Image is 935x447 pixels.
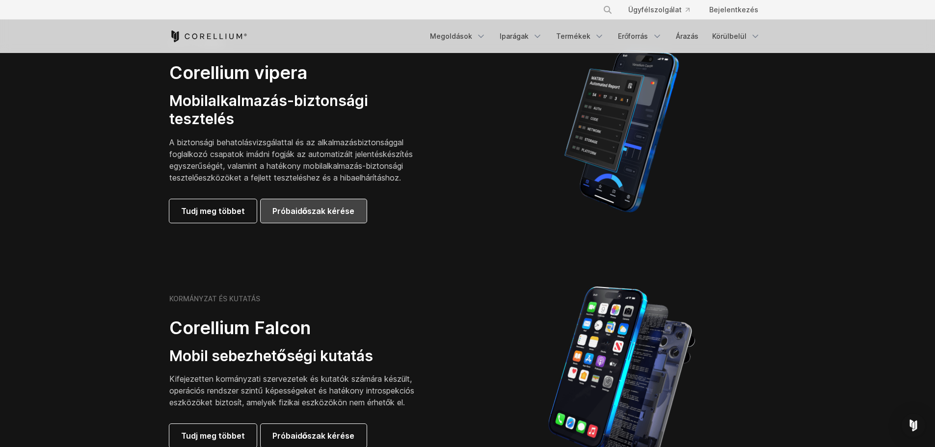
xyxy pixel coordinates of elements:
[676,32,698,40] font: Árazás
[181,206,245,216] font: Tudj meg többet
[261,199,367,223] a: Próbaidőszak kérése
[628,5,682,14] font: Ügyfélszolgálat
[712,32,747,40] font: Körülbelül
[169,92,368,128] font: Mobilalkalmazás-biztonsági tesztelés
[272,431,355,441] font: Próbaidőszak kérése
[556,32,590,40] font: Termékek
[430,32,472,40] font: Megoldások
[599,1,616,19] button: Keresés
[169,317,311,339] font: Corellium Falcon
[169,62,307,83] font: Corellium vipera
[548,45,695,217] img: A Corellium MATRIX automatizált jelentése iPhone-on, amely az alkalmazások sebezhetőségi tesztjei...
[902,414,925,437] div: Open Intercom Messenger
[500,32,529,40] font: Iparágak
[618,32,648,40] font: Erőforrás
[169,137,413,183] font: A biztonsági behatolásvizsgálattal és az alkalmazásbiztonsággal foglalkozó csapatok imádni fogják...
[181,431,245,441] font: Tudj meg többet
[169,199,257,223] a: Tudj meg többet
[591,1,766,19] div: Navigációs menü
[424,27,766,45] div: Navigációs menü
[169,374,414,407] font: Kifejezetten kormányzati szervezetek és kutatók számára készült, operációs rendszer szintű képess...
[272,206,355,216] font: Próbaidőszak kérése
[709,5,758,14] font: Bejelentkezés
[169,294,260,303] font: KORMÁNYZAT ÉS KUTATÁS
[169,30,247,42] a: Corellium Home
[169,347,374,365] font: Mobil sebezhetőségi kutatás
